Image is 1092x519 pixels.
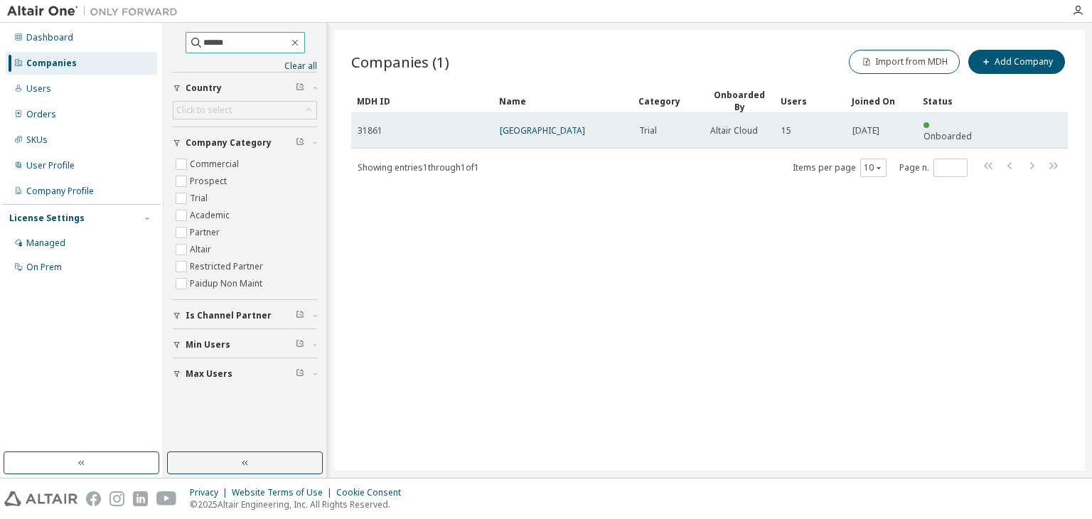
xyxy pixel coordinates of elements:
[296,82,304,94] span: Clear filter
[864,162,883,173] button: 10
[26,262,62,273] div: On Prem
[26,186,94,197] div: Company Profile
[190,207,232,224] label: Academic
[781,125,791,137] span: 15
[358,161,479,173] span: Showing entries 1 through 1 of 1
[190,156,242,173] label: Commercial
[26,160,75,171] div: User Profile
[899,159,968,177] span: Page n.
[26,237,65,249] div: Managed
[190,275,265,292] label: Paidup Non Maint
[351,52,449,72] span: Companies (1)
[186,137,272,149] span: Company Category
[173,300,317,331] button: Is Channel Partner
[173,60,317,72] a: Clear all
[173,358,317,390] button: Max Users
[26,32,73,43] div: Dashboard
[186,310,272,321] span: Is Channel Partner
[190,224,223,241] label: Partner
[190,190,210,207] label: Trial
[133,491,148,506] img: linkedin.svg
[173,102,316,119] div: Click to select
[924,130,972,142] span: Onboarded
[26,83,51,95] div: Users
[499,90,627,112] div: Name
[296,310,304,321] span: Clear filter
[186,368,232,380] span: Max Users
[500,124,585,137] a: [GEOGRAPHIC_DATA]
[296,368,304,380] span: Clear filter
[849,50,960,74] button: Import from MDH
[173,329,317,360] button: Min Users
[781,90,840,112] div: Users
[26,134,48,146] div: SKUs
[26,58,77,69] div: Companies
[7,4,185,18] img: Altair One
[186,339,230,351] span: Min Users
[638,90,698,112] div: Category
[639,125,657,137] span: Trial
[9,213,85,224] div: License Settings
[109,491,124,506] img: instagram.svg
[176,105,232,116] div: Click to select
[190,487,232,498] div: Privacy
[186,82,222,94] span: Country
[173,73,317,104] button: Country
[190,173,230,190] label: Prospect
[710,125,758,137] span: Altair Cloud
[336,487,409,498] div: Cookie Consent
[190,258,266,275] label: Restricted Partner
[26,109,56,120] div: Orders
[357,90,488,112] div: MDH ID
[793,159,887,177] span: Items per page
[358,125,382,137] span: 31861
[852,125,879,137] span: [DATE]
[4,491,77,506] img: altair_logo.svg
[923,90,983,112] div: Status
[156,491,177,506] img: youtube.svg
[852,90,911,112] div: Joined On
[190,241,214,258] label: Altair
[296,137,304,149] span: Clear filter
[86,491,101,506] img: facebook.svg
[173,127,317,159] button: Company Category
[968,50,1065,74] button: Add Company
[190,498,409,510] p: © 2025 Altair Engineering, Inc. All Rights Reserved.
[710,89,769,113] div: Onboarded By
[296,339,304,351] span: Clear filter
[232,487,336,498] div: Website Terms of Use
